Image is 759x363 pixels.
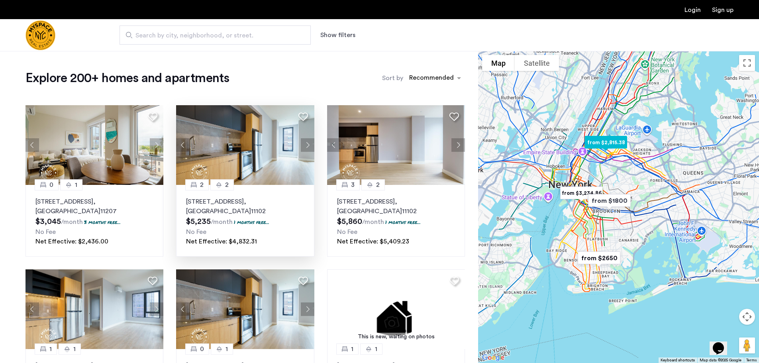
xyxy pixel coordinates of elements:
div: Recommended [408,73,454,84]
div: This is new, waiting on photos [331,333,461,341]
button: Previous apartment [327,138,341,152]
a: Login [684,7,701,13]
span: 3 [351,180,355,190]
span: 1 [351,344,353,354]
p: [STREET_ADDRESS] 11207 [35,197,153,216]
span: 1 [226,344,228,354]
div: from $2,815.38 [578,130,633,155]
a: 32[STREET_ADDRESS], [GEOGRAPHIC_DATA]111021 months free...No FeeNet Effective: $5,409.23 [327,185,465,257]
img: 1997_638519968069068022.png [327,105,465,185]
button: Next apartment [451,138,465,152]
img: 1997_638519966982966758.png [25,269,164,349]
span: 2 [376,180,380,190]
ng-select: sort-apartment [405,71,465,85]
a: Registration [712,7,734,13]
iframe: chat widget [710,331,735,355]
button: Next apartment [301,138,314,152]
img: Google [480,353,506,363]
button: Previous apartment [176,302,190,316]
span: $3,045 [35,218,61,226]
div: from $3,234.86 [554,181,609,205]
span: Net Effective: $2,436.00 [35,238,108,245]
p: 1 months free... [234,219,269,226]
input: Apartment Search [120,26,311,45]
label: Sort by [382,73,403,83]
span: 2 [225,180,229,190]
p: 1 months free... [385,219,421,226]
span: 1 [49,344,52,354]
p: [STREET_ADDRESS] 11102 [186,197,304,216]
button: Show satellite imagery [515,55,559,71]
div: from $1800 [582,188,637,213]
span: Net Effective: $4,832.31 [186,238,257,245]
h1: Explore 200+ homes and apartments [25,70,229,86]
span: $5,860 [337,218,362,226]
button: Show street map [482,55,515,71]
p: 3 months free... [84,219,121,226]
a: Cazamio Logo [25,20,55,50]
a: Open this area in Google Maps (opens a new window) [480,353,506,363]
button: Next apartment [150,302,163,316]
p: [STREET_ADDRESS] 11102 [337,197,455,216]
button: Next apartment [301,302,314,316]
span: No Fee [186,229,206,235]
span: 2 [200,180,204,190]
button: Previous apartment [176,138,190,152]
sub: /month [362,219,384,225]
button: Drag Pegman onto the map to open Street View [739,337,755,353]
button: Next apartment [150,138,163,152]
sub: /month [211,219,233,225]
button: Show or hide filters [320,30,355,40]
a: 22[STREET_ADDRESS], [GEOGRAPHIC_DATA]111021 months free...No FeeNet Effective: $4,832.31 [176,185,314,257]
img: logo [25,20,55,50]
button: Previous apartment [25,138,39,152]
sub: /month [61,219,83,225]
span: 1 [75,180,77,190]
button: Previous apartment [25,302,39,316]
img: 1997_638519968035243270.png [176,105,314,185]
button: Map camera controls [739,309,755,325]
button: Toggle fullscreen view [739,55,755,71]
span: No Fee [337,229,357,235]
span: Search by city, neighborhood, or street. [135,31,288,40]
span: Net Effective: $5,409.23 [337,238,409,245]
span: 1 [375,344,377,354]
a: Terms (opens in new tab) [746,357,757,363]
img: 1997_638519968035243270.png [176,269,314,349]
span: 0 [49,180,53,190]
span: No Fee [35,229,56,235]
img: 1.gif [327,269,465,349]
button: Keyboard shortcuts [661,357,695,363]
a: This is new, waiting on photos [327,269,465,349]
img: 1997_638519001096654587.png [25,105,164,185]
span: 1 [73,344,76,354]
div: from $2650 [571,246,627,270]
span: Map data ©2025 Google [700,358,741,362]
span: 0 [200,344,204,354]
span: $5,235 [186,218,211,226]
a: 01[STREET_ADDRESS], [GEOGRAPHIC_DATA]112073 months free...No FeeNet Effective: $2,436.00 [25,185,163,257]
